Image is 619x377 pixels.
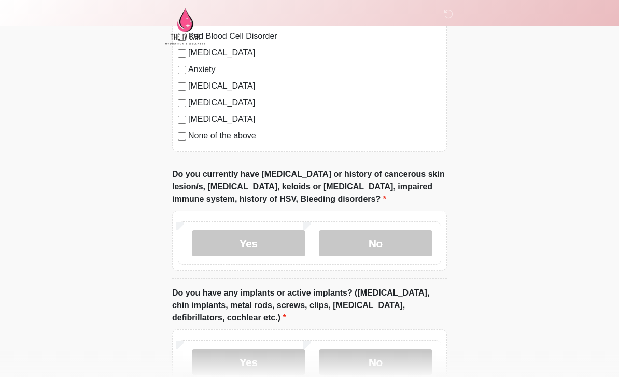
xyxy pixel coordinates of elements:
[178,116,186,124] input: [MEDICAL_DATA]
[178,132,186,141] input: None of the above
[162,8,208,45] img: The IV Bar, LLC Logo
[178,66,186,74] input: Anxiety
[319,230,432,256] label: No
[188,113,441,125] label: [MEDICAL_DATA]
[178,99,186,107] input: [MEDICAL_DATA]
[178,82,186,91] input: [MEDICAL_DATA]
[188,130,441,142] label: None of the above
[178,49,186,58] input: [MEDICAL_DATA]
[192,349,305,375] label: Yes
[319,349,432,375] label: No
[188,80,441,92] label: [MEDICAL_DATA]
[188,47,441,59] label: [MEDICAL_DATA]
[188,96,441,109] label: [MEDICAL_DATA]
[172,287,447,324] label: Do you have any implants or active implants? ([MEDICAL_DATA], chin implants, metal rods, screws, ...
[188,63,441,76] label: Anxiety
[192,230,305,256] label: Yes
[172,168,447,205] label: Do you currently have [MEDICAL_DATA] or history of cancerous skin lesion/s, [MEDICAL_DATA], keloi...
